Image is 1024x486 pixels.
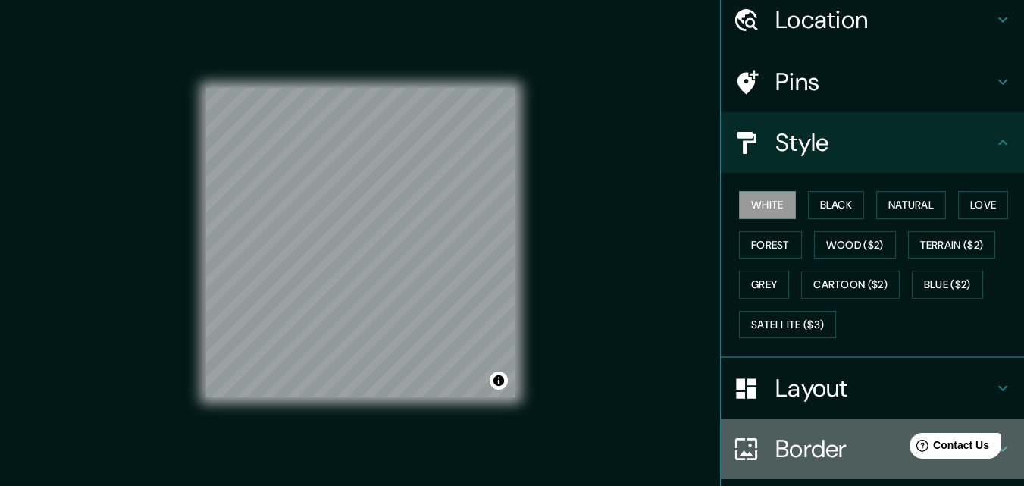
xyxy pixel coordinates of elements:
button: Love [958,191,1008,219]
button: Cartoon ($2) [801,271,900,299]
button: Natural [876,191,946,219]
button: Terrain ($2) [908,231,996,259]
h4: Style [775,127,994,158]
button: Satellite ($3) [739,311,836,339]
button: Toggle attribution [490,372,508,390]
button: Forest [739,231,802,259]
div: Pins [721,52,1024,112]
h4: Layout [775,373,994,403]
button: Black [808,191,865,219]
button: Grey [739,271,789,299]
h4: Location [775,5,994,35]
iframe: Help widget launcher [889,427,1007,469]
h4: Border [775,434,994,464]
canvas: Map [206,88,515,397]
div: Style [721,112,1024,173]
button: Blue ($2) [912,271,983,299]
button: Wood ($2) [814,231,896,259]
div: Layout [721,358,1024,419]
button: White [739,191,796,219]
div: Border [721,419,1024,479]
h4: Pins [775,67,994,97]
